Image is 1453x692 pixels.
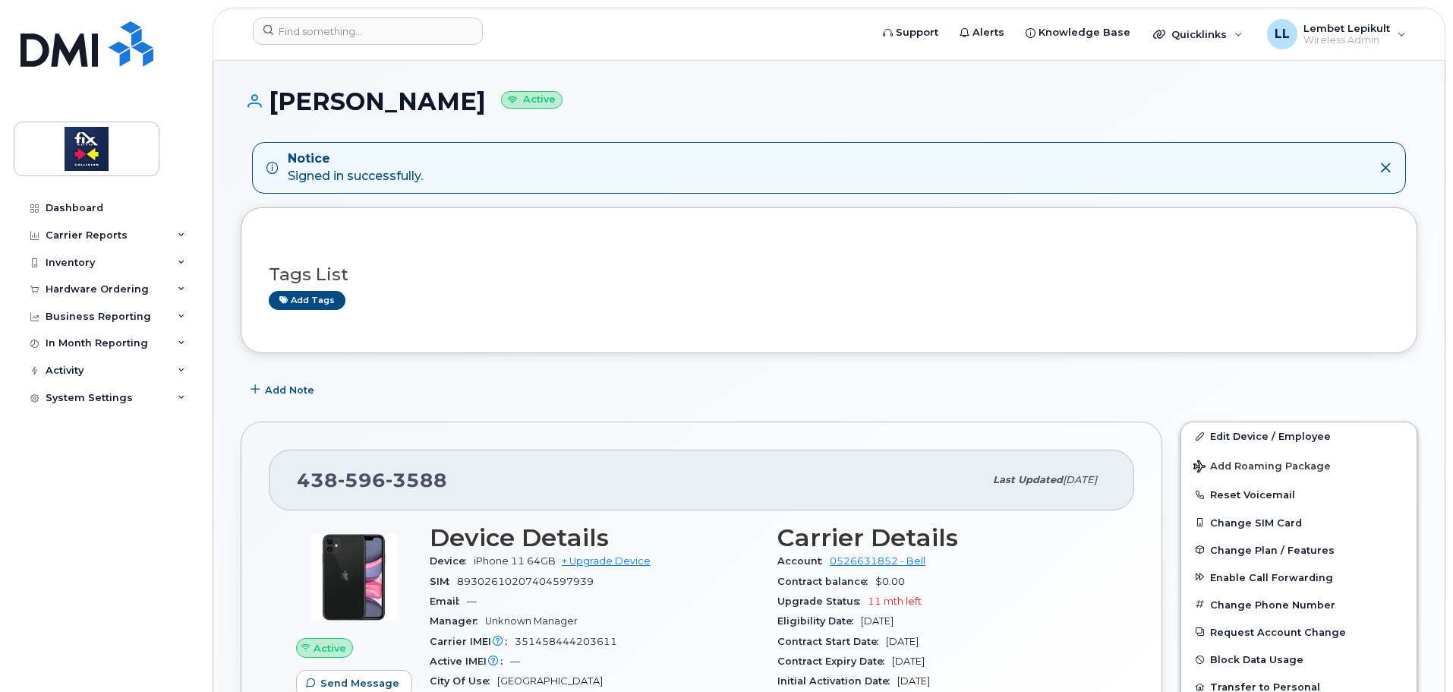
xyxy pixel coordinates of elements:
button: Change SIM Card [1181,509,1417,536]
small: Active [501,91,563,109]
strong: Notice [288,150,423,168]
a: Edit Device / Employee [1181,422,1417,450]
button: Add Note [241,376,327,403]
button: Request Account Change [1181,618,1417,646]
span: Eligibility Date [777,615,861,627]
span: 11 mth left [868,596,922,607]
button: Reset Voicemail [1181,481,1417,508]
span: Initial Activation Date [777,675,897,687]
a: Add tags [269,291,345,310]
span: iPhone 11 64GB [474,555,556,567]
span: Add Note [265,383,314,397]
span: 596 [338,469,386,491]
span: 351458444203611 [515,636,617,647]
span: City Of Use [430,675,497,687]
span: Change Plan / Features [1210,544,1335,555]
span: Account [777,555,830,567]
span: Active IMEI [430,656,510,667]
span: Manager [430,615,485,627]
span: Contract Expiry Date [777,656,892,667]
span: [DATE] [892,656,925,667]
h3: Device Details [430,524,759,551]
span: SIM [430,576,457,587]
span: Send Message [320,676,399,690]
span: [DATE] [1063,474,1097,485]
span: Carrier IMEI [430,636,515,647]
span: Device [430,555,474,567]
span: Upgrade Status [777,596,868,607]
h1: [PERSON_NAME] [241,88,1417,115]
span: $0.00 [875,576,905,587]
button: Block Data Usage [1181,646,1417,673]
span: Active [314,641,346,656]
span: Contract balance [777,576,875,587]
span: Enable Call Forwarding [1210,571,1333,583]
span: [GEOGRAPHIC_DATA] [497,675,603,687]
a: + Upgrade Device [562,555,651,567]
span: 89302610207404597939 [457,576,594,587]
span: — [510,656,520,667]
button: Enable Call Forwarding [1181,564,1417,591]
a: 0526631852 - Bell [830,555,925,567]
span: Contract Start Date [777,636,886,647]
img: iPhone_11.jpg [308,532,399,623]
span: 3588 [386,469,447,491]
h3: Tags List [269,265,1389,284]
span: 438 [297,469,447,491]
button: Change Plan / Features [1181,536,1417,564]
span: Last updated [993,474,1063,485]
span: [DATE] [886,636,919,647]
button: Change Phone Number [1181,591,1417,618]
span: Unknown Manager [485,615,578,627]
span: [DATE] [897,675,930,687]
span: Add Roaming Package [1193,460,1331,475]
button: Add Roaming Package [1181,450,1417,481]
span: — [467,596,477,607]
div: Signed in successfully. [288,150,423,185]
span: [DATE] [861,615,894,627]
span: Email [430,596,467,607]
h3: Carrier Details [777,524,1107,551]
